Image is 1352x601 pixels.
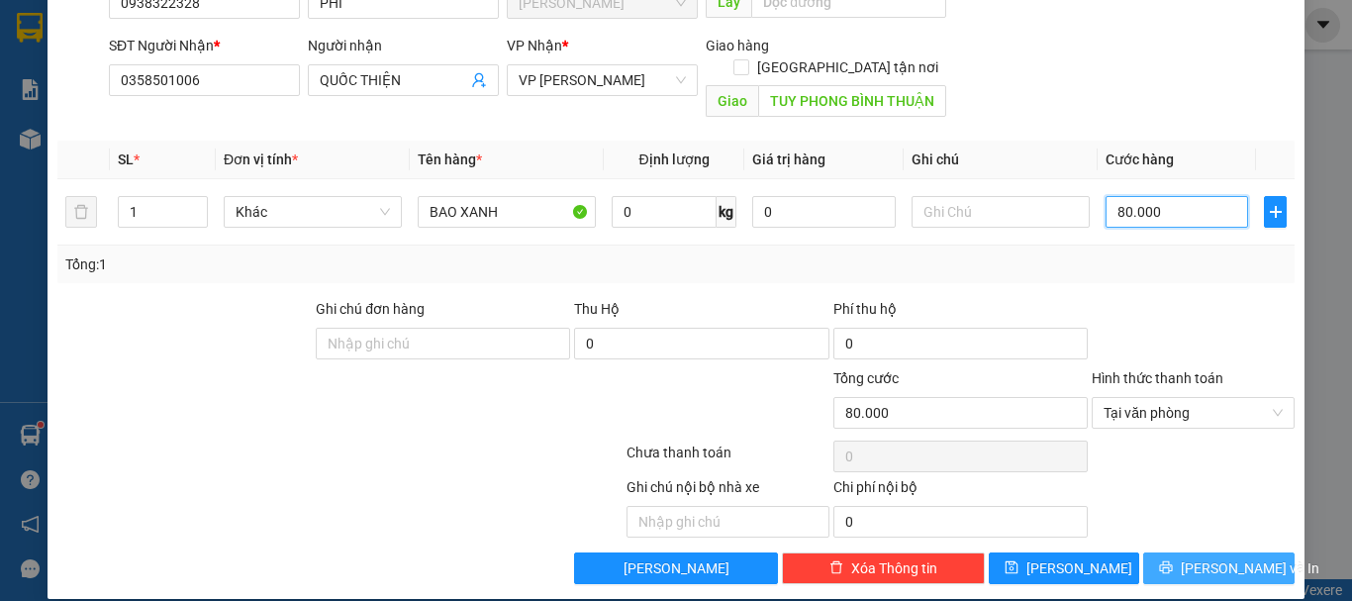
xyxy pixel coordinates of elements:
[1026,557,1132,579] span: [PERSON_NAME]
[749,56,946,78] span: [GEOGRAPHIC_DATA] tận nơi
[17,61,175,85] div: QUÂN
[829,560,843,576] span: delete
[758,85,946,117] input: Dọc đường
[118,151,134,167] span: SL
[1092,370,1223,386] label: Hình thức thanh toán
[752,196,895,228] input: 0
[627,476,829,506] div: Ghi chú nội bộ nhà xe
[189,88,348,116] div: 0376615534
[752,151,825,167] span: Giá trị hàng
[186,128,210,149] span: CC
[109,35,300,56] div: SĐT Người Nhận
[717,196,736,228] span: kg
[316,301,425,317] label: Ghi chú đơn hàng
[624,557,729,579] span: [PERSON_NAME]
[1181,557,1319,579] span: [PERSON_NAME] và In
[912,196,1090,228] input: Ghi Chú
[989,552,1140,584] button: save[PERSON_NAME]
[706,38,769,53] span: Giao hàng
[17,17,48,38] span: Gửi:
[851,557,937,579] span: Xóa Thông tin
[224,151,298,167] span: Đơn vị tính
[1159,560,1173,576] span: printer
[782,552,985,584] button: deleteXóa Thông tin
[189,17,348,64] div: VP [PERSON_NAME]
[65,253,524,275] div: Tổng: 1
[1143,552,1295,584] button: printer[PERSON_NAME] và In
[507,38,562,53] span: VP Nhận
[316,328,570,359] input: Ghi chú đơn hàng
[627,506,829,538] input: Nhập ghi chú
[833,476,1088,506] div: Chi phí nội bộ
[638,151,709,167] span: Định lượng
[308,35,499,56] div: Người nhận
[1005,560,1018,576] span: save
[1265,204,1286,220] span: plus
[833,298,1088,328] div: Phí thu hộ
[1106,151,1174,167] span: Cước hàng
[65,196,97,228] button: delete
[418,196,596,228] input: VD: Bàn, Ghế
[189,64,348,88] div: CƯỜNG
[519,65,686,95] span: VP Phan Rang
[574,552,777,584] button: [PERSON_NAME]
[471,72,487,88] span: user-add
[17,85,175,113] div: 0936456148
[418,151,482,167] span: Tên hàng
[706,85,758,117] span: Giao
[236,197,390,227] span: Khác
[833,370,899,386] span: Tổng cước
[625,442,831,476] div: Chưa thanh toán
[1264,196,1287,228] button: plus
[904,141,1098,179] th: Ghi chú
[189,19,237,40] span: Nhận:
[17,17,175,61] div: [PERSON_NAME]
[574,301,620,317] span: Thu Hộ
[1104,398,1283,428] span: Tại văn phòng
